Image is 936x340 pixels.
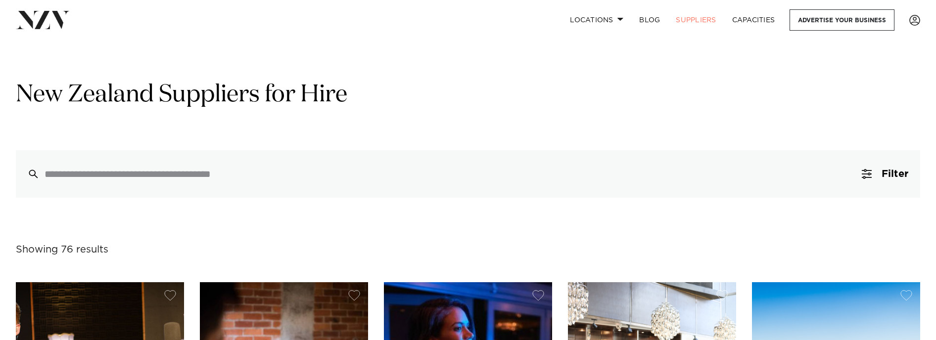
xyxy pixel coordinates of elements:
h1: New Zealand Suppliers for Hire [16,80,920,111]
a: Advertise your business [790,9,894,31]
a: Capacities [724,9,783,31]
img: nzv-logo.png [16,11,70,29]
a: SUPPLIERS [668,9,724,31]
button: Filter [850,150,920,198]
div: Showing 76 results [16,242,108,257]
a: BLOG [631,9,668,31]
a: Locations [562,9,631,31]
span: Filter [882,169,908,179]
